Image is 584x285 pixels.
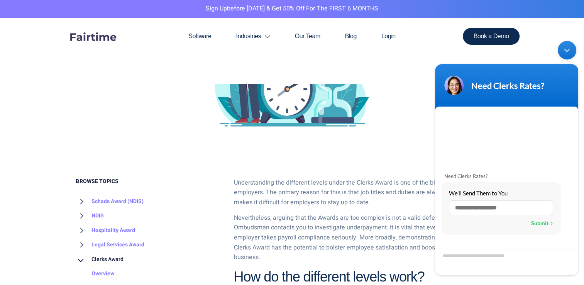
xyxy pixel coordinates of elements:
[206,4,227,13] a: Sign Up
[76,237,144,252] a: Legal Services Award
[463,28,520,45] a: Book a Demo
[234,213,508,263] p: Nevertheless, arguing that the Awards are too complex is not a valid defence if the Fair Work Omb...
[76,252,124,267] a: Clerks Award
[431,37,582,279] iframe: SalesIQ Chatwindow
[333,18,369,55] a: Blog
[6,4,578,14] p: before [DATE] & Get 50% Off for the FIRST 6 MONTHS
[76,194,144,209] a: Schads Award (NDIS)
[234,178,508,208] p: Understanding the different levels under the Clerks Award is one of the biggest challenges for em...
[283,18,333,55] a: Our Team
[76,266,115,282] a: Overview
[223,18,282,55] a: Industries
[76,223,135,238] a: Hospitality Award
[474,33,509,39] span: Book a Demo
[76,209,104,223] a: NDIS
[369,18,408,55] a: Login
[176,18,223,55] a: Software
